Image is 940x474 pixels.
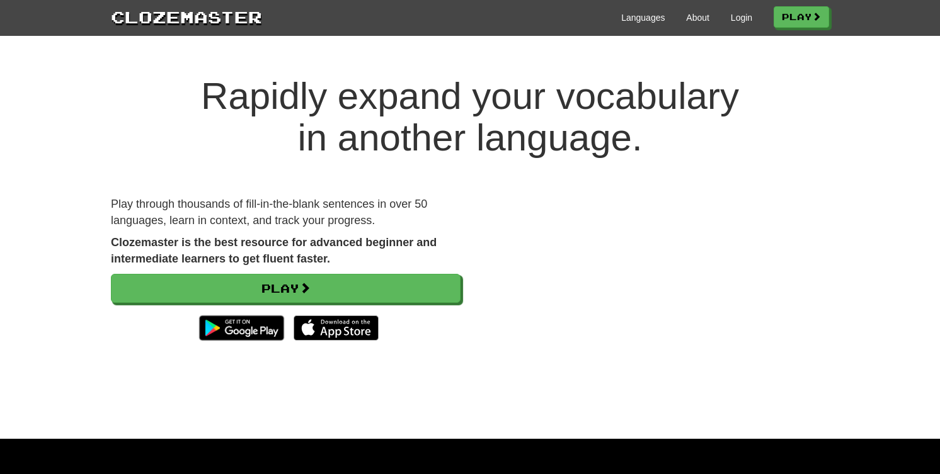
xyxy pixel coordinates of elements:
[111,274,461,303] a: Play
[774,6,829,28] a: Play
[111,196,461,229] p: Play through thousands of fill-in-the-blank sentences in over 50 languages, learn in context, and...
[731,11,752,24] a: Login
[193,309,290,347] img: Get it on Google Play
[111,5,262,28] a: Clozemaster
[621,11,665,24] a: Languages
[111,236,437,265] strong: Clozemaster is the best resource for advanced beginner and intermediate learners to get fluent fa...
[294,315,379,341] img: Download_on_the_App_Store_Badge_US-UK_135x40-25178aeef6eb6b83b96f5f2d004eda3bffbb37122de64afbaef7...
[686,11,709,24] a: About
